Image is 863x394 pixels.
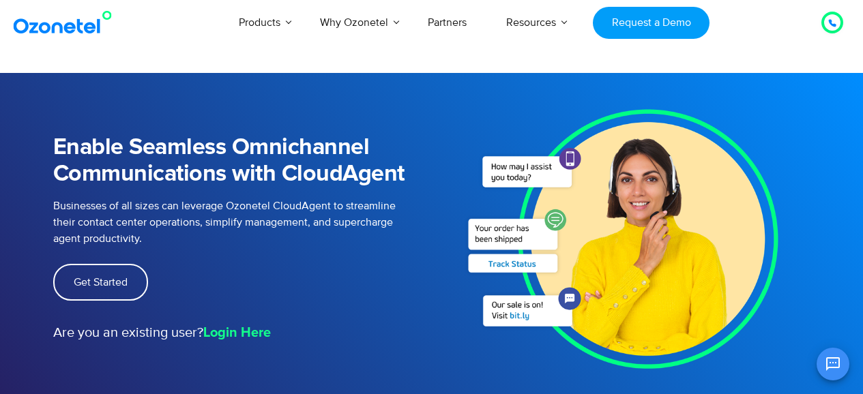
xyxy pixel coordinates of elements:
h1: Enable Seamless Omnichannel Communications with CloudAgent [53,134,411,187]
p: Businesses of all sizes can leverage Ozonetel CloudAgent to streamline their contact center opera... [53,198,411,247]
p: Are you an existing user? [53,322,411,343]
strong: Login Here [203,326,271,339]
a: Get Started [53,264,148,301]
a: Login Here [203,322,271,343]
a: Request a Demo [593,7,710,39]
button: Open chat [817,348,849,380]
span: Get Started [74,277,128,288]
